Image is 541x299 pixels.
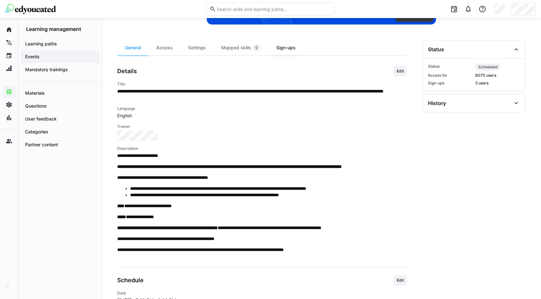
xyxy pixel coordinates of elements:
[180,40,214,55] div: Settings
[216,6,331,12] input: Search skills and learning paths…
[428,100,446,106] div: History
[117,82,407,87] h4: Title
[117,68,137,75] h3: Details
[269,40,303,55] div: Sign-ups
[428,73,473,78] span: Access for
[475,81,520,86] span: 5 users
[117,124,407,129] h4: Trainer
[396,69,404,74] span: Edit
[394,275,407,285] button: Edit
[394,66,407,76] button: Edit
[255,45,258,50] span: 0
[478,64,498,70] span: Scheduled
[117,146,407,151] h4: Description
[214,40,269,55] div: Mapped skills
[428,46,444,53] div: Status
[117,106,407,111] h4: Language
[428,64,473,70] span: Status
[475,73,520,78] span: 8070 users
[117,277,144,284] h3: Schedule
[117,112,407,119] span: English
[428,81,473,86] span: Sign-ups
[117,291,176,296] h4: Date
[117,40,149,55] div: General
[396,278,404,283] span: Edit
[149,40,180,55] div: Access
